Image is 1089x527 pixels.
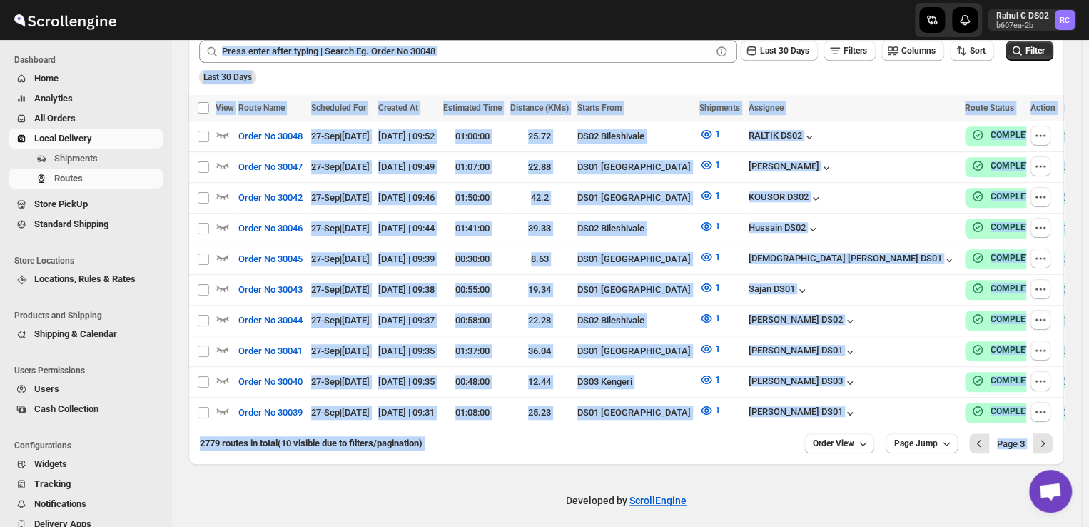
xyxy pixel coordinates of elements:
[715,313,720,323] span: 1
[577,129,691,144] div: DS02 Bileshivale
[443,221,502,236] div: 01:41:00
[216,103,234,113] span: View
[378,344,435,358] div: [DATE] | 09:35
[691,215,729,238] button: 1
[34,113,76,124] span: All Orders
[991,161,1035,171] b: COMPLETE
[691,154,729,176] button: 1
[510,283,569,297] div: 19.34
[378,191,435,205] div: [DATE] | 09:46
[311,315,370,326] span: 27-Sep | [DATE]
[691,399,729,422] button: 1
[971,251,1035,265] button: COMPLETE
[34,328,117,339] span: Shipping & Calendar
[238,252,303,266] span: Order No 30045
[510,103,569,113] span: Distance (KMs)
[971,343,1035,357] button: COMPLETE
[378,221,435,236] div: [DATE] | 09:44
[203,72,252,82] span: Last 30 Days
[378,375,435,389] div: [DATE] | 09:35
[991,314,1035,324] b: COMPLETE
[9,399,163,419] button: Cash Collection
[996,21,1049,30] p: b607ea-2b
[378,406,435,420] div: [DATE] | 09:31
[577,375,691,389] div: DS03 Kengeri
[9,69,163,89] button: Home
[443,406,502,420] div: 01:08:00
[971,159,1035,173] button: COMPLETE
[378,160,435,174] div: [DATE] | 09:49
[34,199,88,209] span: Store PickUp
[14,440,164,451] span: Configurations
[749,406,857,421] button: [PERSON_NAME] DS01
[34,498,86,509] span: Notifications
[34,478,71,489] span: Tracking
[715,282,720,293] span: 1
[311,131,370,141] span: 27-Sep | [DATE]
[9,109,163,129] button: All Orders
[577,344,691,358] div: DS01 [GEOGRAPHIC_DATA]
[378,252,435,266] div: [DATE] | 09:39
[230,371,311,393] button: Order No 30040
[14,255,164,266] span: Store Locations
[1030,103,1055,113] span: Action
[577,160,691,174] div: DS01 [GEOGRAPHIC_DATA]
[510,191,569,205] div: 42.2
[238,344,303,358] span: Order No 30041
[991,222,1035,232] b: COMPLETE
[749,345,857,359] button: [PERSON_NAME] DS01
[715,343,720,354] span: 1
[238,191,303,205] span: Order No 30042
[378,283,435,297] div: [DATE] | 09:38
[9,149,163,169] button: Shipments
[577,252,691,266] div: DS01 [GEOGRAPHIC_DATA]
[577,221,691,236] div: DS02 Bileshivale
[443,191,502,205] div: 01:50:00
[238,129,303,144] span: Order No 30048
[54,153,98,164] span: Shipments
[200,438,422,448] span: 2779 routes in total (10 visible due to filters/pagination)
[34,403,98,414] span: Cash Collection
[443,129,502,144] div: 01:00:00
[311,103,366,113] span: Scheduled For
[749,283,809,298] div: Sajan DS01
[230,217,311,240] button: Order No 30046
[824,41,876,61] button: Filters
[311,223,370,234] span: 27-Sep | [DATE]
[238,103,285,113] span: Route Name
[971,373,1035,388] button: COMPLETE
[230,278,311,301] button: Order No 30043
[996,10,1049,21] p: Rahul C DS02
[844,46,867,56] span: Filters
[230,156,311,179] button: Order No 30047
[443,103,502,113] span: Estimated Time
[238,283,303,297] span: Order No 30043
[11,2,118,38] img: ScrollEngine
[510,252,569,266] div: 8.63
[566,493,687,508] p: Developed by
[54,173,83,184] span: Routes
[629,495,687,506] a: ScrollEngine
[510,375,569,389] div: 12.44
[715,129,720,139] span: 1
[510,406,569,420] div: 25.23
[34,458,67,469] span: Widgets
[238,160,303,174] span: Order No 30047
[804,433,874,453] button: Order View
[238,375,303,389] span: Order No 30040
[749,191,823,206] button: KOUSOR DS02
[749,222,820,236] button: Hussain DS02
[715,190,720,201] span: 1
[971,220,1035,234] button: COMPLETE
[691,123,729,146] button: 1
[749,253,956,267] div: [DEMOGRAPHIC_DATA] [PERSON_NAME] DS01
[901,46,936,56] span: Columns
[699,103,740,113] span: Shipments
[14,54,164,66] span: Dashboard
[34,219,108,229] span: Standard Shipping
[991,283,1035,293] b: COMPLETE
[34,383,59,394] span: Users
[991,406,1035,416] b: COMPLETE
